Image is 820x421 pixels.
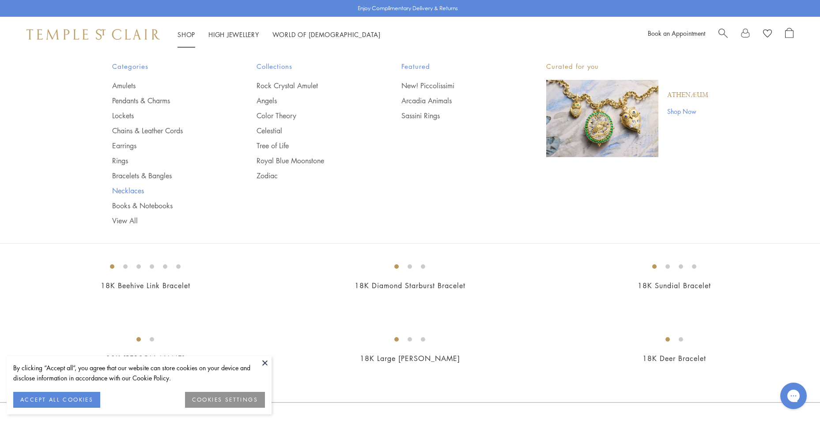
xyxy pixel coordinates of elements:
a: Open Shopping Bag [785,28,794,41]
span: Collections [257,61,366,72]
a: Rings [112,156,222,165]
a: View Wishlist [763,28,772,41]
button: COOKIES SETTINGS [185,392,265,408]
a: 18K [PERSON_NAME] [106,353,185,363]
a: ShopShop [178,30,195,39]
a: Book an Appointment [648,29,705,38]
a: Amulets [112,81,222,90]
nav: Main navigation [178,29,381,40]
a: Search [718,28,728,41]
a: 18K Diamond Starburst Bracelet [355,281,465,290]
a: Bracelets & Bangles [112,171,222,180]
a: Athenæum [667,90,708,100]
p: Curated for you [546,61,708,72]
div: By clicking “Accept all”, you agree that our website can store cookies on your device and disclos... [13,363,265,383]
span: Categories [112,61,222,72]
a: Royal Blue Moonstone [257,156,366,165]
a: 18K Large [PERSON_NAME] [360,353,460,363]
a: 18K Sundial Bracelet [638,281,711,290]
a: Necklaces [112,186,222,195]
span: Featured [401,61,511,72]
a: Arcadia Animals [401,96,511,105]
a: Chains & Leather Cords [112,126,222,135]
img: Temple St. Clair [26,29,160,40]
a: Color Theory [257,111,366,120]
a: Books & Notebooks [112,201,222,210]
a: Earrings [112,141,222,150]
a: New! Piccolissimi [401,81,511,90]
a: Pendants & Charms [112,96,222,105]
a: World of [DEMOGRAPHIC_DATA]World of [DEMOGRAPHIC_DATA] [272,30,381,39]
a: Rock Crystal Amulet [257,81,366,90]
a: Tree of Life [257,141,366,150]
iframe: Gorgias live chat messenger [776,380,811,412]
a: 18K Beehive Link Bracelet [101,281,190,290]
a: Shop Now [667,106,708,116]
a: Angels [257,96,366,105]
p: Enjoy Complimentary Delivery & Returns [358,4,458,13]
a: Zodiac [257,171,366,180]
a: View All [112,216,222,226]
a: Lockets [112,111,222,120]
a: Celestial [257,126,366,135]
a: High JewelleryHigh Jewellery [208,30,259,39]
button: ACCEPT ALL COOKIES [13,392,100,408]
a: 18K Deer Bracelet [642,353,706,363]
a: Sassini Rings [401,111,511,120]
